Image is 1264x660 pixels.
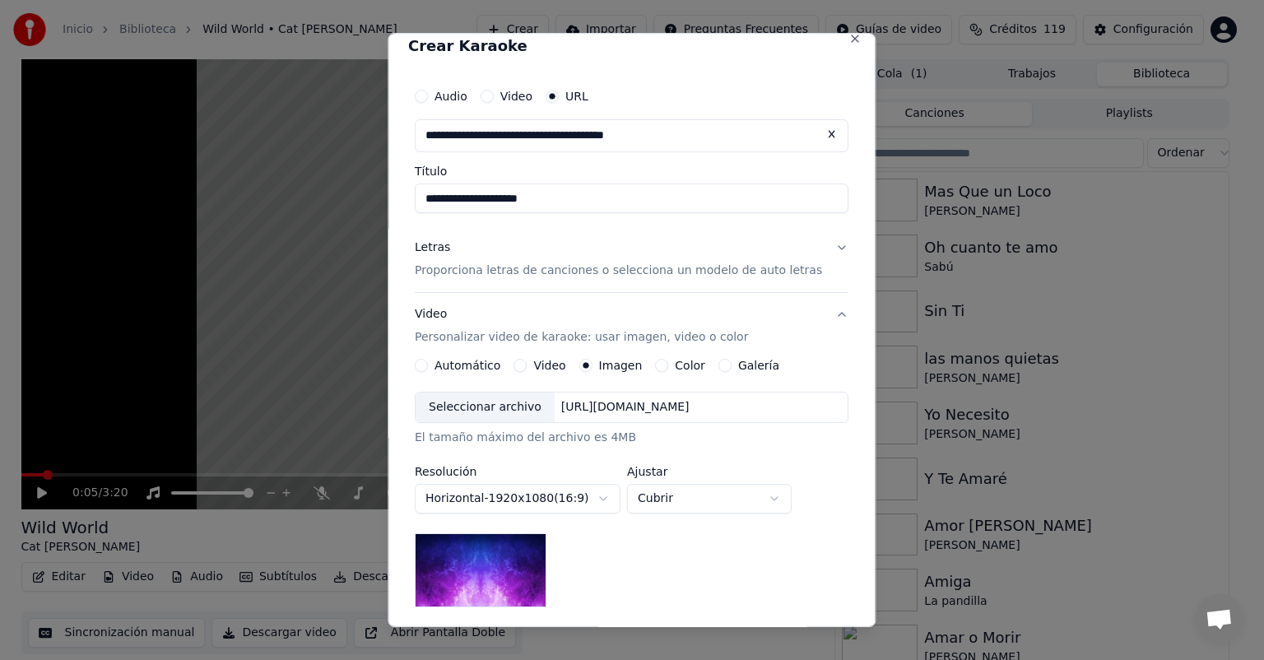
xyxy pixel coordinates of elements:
[676,360,706,371] label: Color
[738,360,779,371] label: Galería
[415,263,822,279] p: Proporciona letras de canciones o selecciona un modelo de auto letras
[415,306,748,346] div: Video
[415,466,620,477] label: Resolución
[599,360,643,371] label: Imagen
[434,91,467,102] label: Audio
[415,239,450,256] div: Letras
[415,293,848,359] button: VideoPersonalizar video de karaoke: usar imagen, video o color
[416,393,555,422] div: Seleccionar archivo
[434,360,500,371] label: Automático
[500,91,532,102] label: Video
[408,39,855,53] h2: Crear Karaoke
[415,430,848,446] div: El tamaño máximo del archivo es 4MB
[415,165,848,177] label: Título
[555,399,696,416] div: [URL][DOMAIN_NAME]
[534,360,566,371] label: Video
[415,226,848,292] button: LetrasProporciona letras de canciones o selecciona un modelo de auto letras
[415,329,748,346] p: Personalizar video de karaoke: usar imagen, video o color
[627,466,792,477] label: Ajustar
[565,91,588,102] label: URL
